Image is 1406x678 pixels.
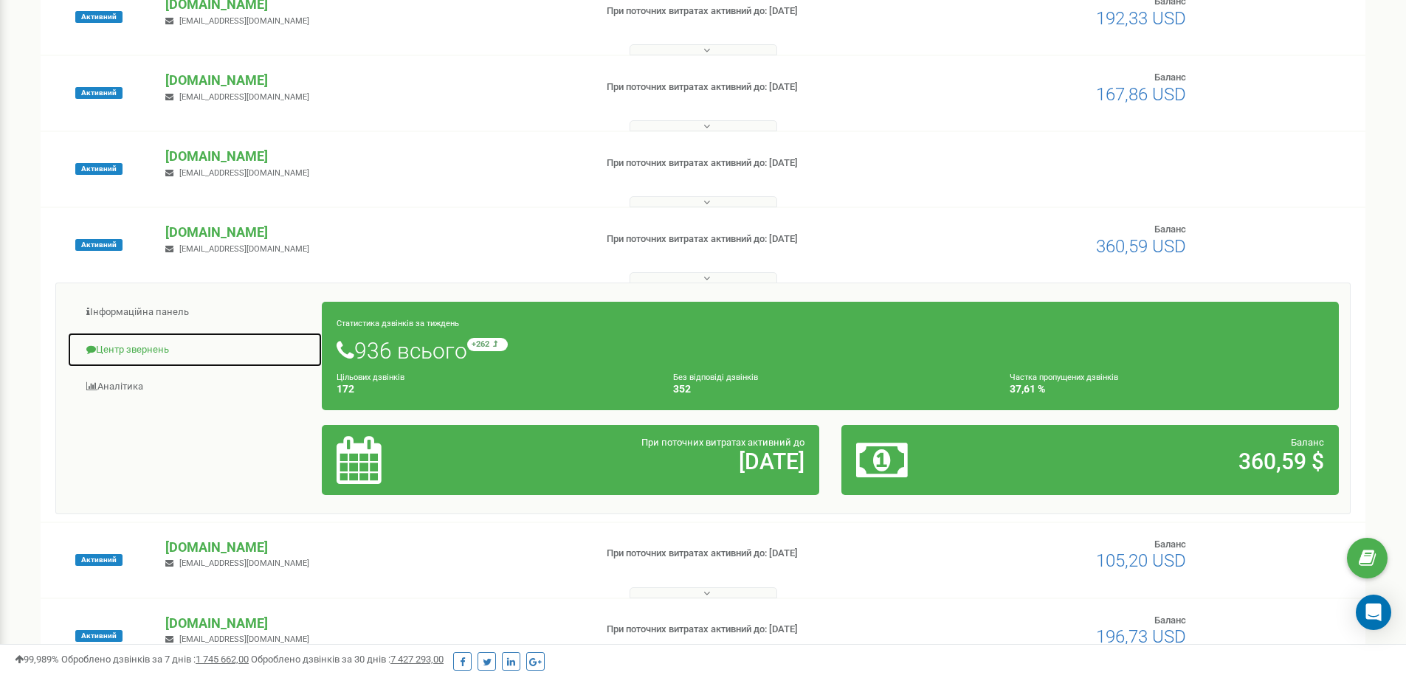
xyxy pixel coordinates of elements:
[1154,72,1186,83] span: Баланс
[673,373,758,382] small: Без відповіді дзвінків
[1154,539,1186,550] span: Баланс
[75,11,123,23] span: Активний
[390,654,444,665] u: 7 427 293,00
[75,163,123,175] span: Активний
[337,338,1324,363] h1: 936 всього
[179,558,309,568] span: [EMAIL_ADDRESS][DOMAIN_NAME]
[165,538,582,557] p: [DOMAIN_NAME]
[165,71,582,90] p: [DOMAIN_NAME]
[165,614,582,633] p: [DOMAIN_NAME]
[673,384,988,395] h4: 352
[500,449,804,474] h2: [DATE]
[67,294,323,331] a: Інформаційна панель
[75,87,123,99] span: Активний
[607,623,914,637] p: При поточних витратах активний до: [DATE]
[15,654,59,665] span: 99,989%
[337,373,404,382] small: Цільових дзвінків
[1096,8,1186,29] span: 192,33 USD
[1096,550,1186,571] span: 105,20 USD
[607,80,914,94] p: При поточних витратах активний до: [DATE]
[641,437,804,448] span: При поточних витратах активний до
[251,654,444,665] span: Оброблено дзвінків за 30 днів :
[165,223,582,242] p: [DOMAIN_NAME]
[337,384,651,395] h4: 172
[607,232,914,246] p: При поточних витратах активний до: [DATE]
[179,244,309,254] span: [EMAIL_ADDRESS][DOMAIN_NAME]
[1019,449,1324,474] h2: 360,59 $
[179,16,309,26] span: [EMAIL_ADDRESS][DOMAIN_NAME]
[67,332,323,368] a: Центр звернень
[1010,373,1118,382] small: Частка пропущених дзвінків
[1154,615,1186,626] span: Баланс
[179,168,309,178] span: [EMAIL_ADDRESS][DOMAIN_NAME]
[337,319,459,328] small: Статистика дзвінків за тиждень
[607,156,914,170] p: При поточних витратах активний до: [DATE]
[67,369,323,405] a: Аналiтика
[1291,437,1324,448] span: Баланс
[1096,84,1186,105] span: 167,86 USD
[1154,224,1186,235] span: Баланс
[467,338,508,351] small: +262
[61,654,249,665] span: Оброблено дзвінків за 7 днів :
[75,630,123,642] span: Активний
[1356,595,1391,630] div: Open Intercom Messenger
[1010,384,1324,395] h4: 37,61 %
[196,654,249,665] u: 1 745 662,00
[75,239,123,251] span: Активний
[1096,236,1186,257] span: 360,59 USD
[75,554,123,566] span: Активний
[1096,626,1186,647] span: 196,73 USD
[607,547,914,561] p: При поточних витратах активний до: [DATE]
[165,147,582,166] p: [DOMAIN_NAME]
[179,634,309,644] span: [EMAIL_ADDRESS][DOMAIN_NAME]
[607,4,914,18] p: При поточних витратах активний до: [DATE]
[179,92,309,102] span: [EMAIL_ADDRESS][DOMAIN_NAME]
